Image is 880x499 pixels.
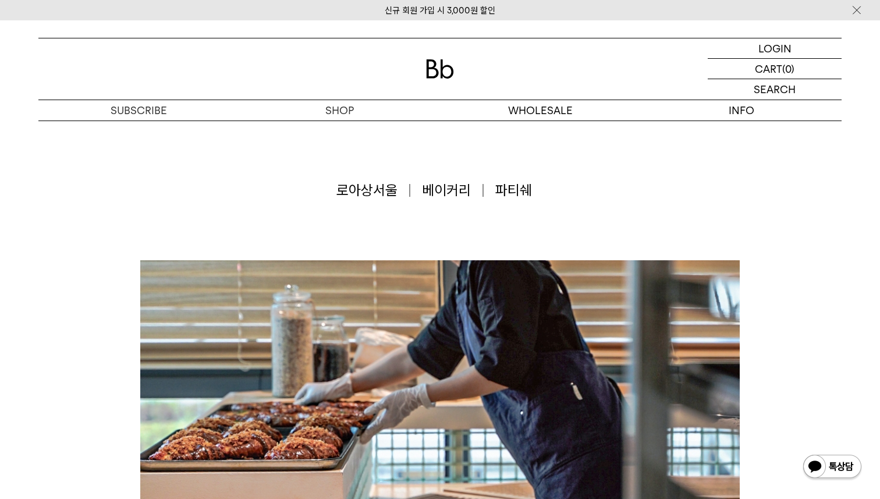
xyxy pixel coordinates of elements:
p: (0) [782,59,794,79]
p: CART [755,59,782,79]
p: INFO [641,100,842,121]
img: 카카오톡 채널 1:1 채팅 버튼 [802,454,863,482]
p: SEARCH [754,79,796,100]
a: CART (0) [708,59,842,79]
a: SUBSCRIBE [38,100,239,121]
p: WHOLESALE [440,100,641,121]
p: LOGIN [758,38,792,58]
span: 파티쉐 [495,181,532,200]
a: LOGIN [708,38,842,59]
a: SHOP [239,100,440,121]
span: 로아상서울 [336,181,410,200]
img: 로고 [426,59,454,79]
span: 베이커리 [422,181,484,200]
a: 신규 회원 가입 시 3,000원 할인 [385,5,495,16]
